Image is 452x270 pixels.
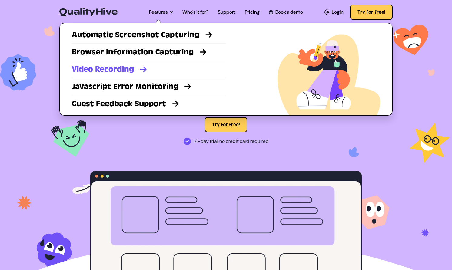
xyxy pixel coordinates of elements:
a: Support [218,8,235,16]
button: Try for free! [205,117,247,132]
a: Video Recording [72,64,226,75]
a: Pricing [245,8,260,16]
a: Login [324,8,344,16]
span: Login [332,8,344,16]
img: QualityHive - Bug Tracking Tool [59,8,118,16]
a: Who's it for? [182,8,208,16]
img: Book a QualityHive Demo [269,10,273,14]
a: Guest Feedback Support [72,98,226,109]
a: Browser Information Capturing [72,47,226,58]
a: Features [149,8,173,16]
a: Automatic Screenshot Capturing [72,29,226,40]
a: Javascript Error Monitoring [72,81,226,92]
button: Try for free! [350,5,393,20]
img: 14-day trial, no credit card required [184,138,191,145]
span: 14-day trial, no credit card required [193,137,269,146]
a: Book a demo [269,8,303,16]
